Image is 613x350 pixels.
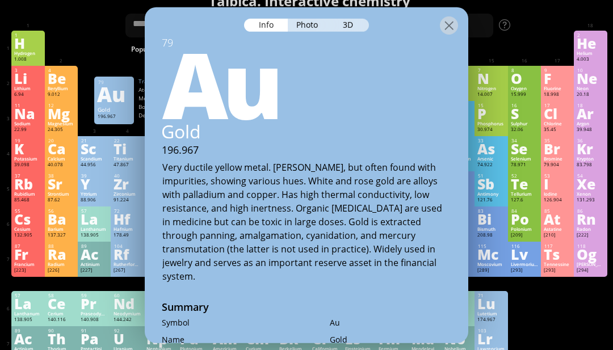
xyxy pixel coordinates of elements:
div: Ca [48,142,75,155]
div: Photo [288,18,329,31]
div: Beryllium [48,86,75,91]
div: Lanthanum [81,226,108,232]
div: Symbol [162,317,306,327]
div: 74.922 [477,162,505,168]
div: 54 [577,173,604,179]
div: Radon [577,226,604,232]
div: Zirconium [114,191,141,197]
div: 144.242 [114,317,141,323]
div: [289] [477,267,505,274]
div: Kr [577,142,604,155]
div: [293] [511,267,538,274]
div: Lanthanum [14,311,41,317]
div: No [444,332,472,345]
div: Hf [114,213,141,225]
div: 15.999 [511,91,538,98]
div: 32.06 [511,126,538,133]
div: Tellurium [511,191,538,197]
div: 21 [81,138,108,144]
div: Oxygen [511,86,538,91]
div: 40.078 [48,162,75,168]
div: Name [162,334,306,344]
div: Na [14,107,41,120]
div: Neodymium [114,311,141,317]
div: Yttrium [81,191,108,197]
div: Np [146,332,174,345]
div: Au [330,317,451,327]
div: Selenium [511,156,538,162]
div: 8 [511,68,538,73]
div: Transition Metal [138,78,229,85]
div: 55 [15,208,41,214]
div: 116 [511,243,538,249]
div: I [544,178,571,190]
div: Br [544,142,571,155]
div: 174.967 [477,317,505,323]
div: Rutherfordium [114,262,141,267]
div: 38 [48,173,75,179]
div: Es [345,332,372,345]
div: 208.98 [477,232,505,239]
div: 127.6 [511,197,538,204]
div: 138.905 [81,232,108,239]
div: Lu [477,297,505,310]
div: 34 [511,138,538,144]
div: Atomic weight [138,86,184,94]
div: Fm [379,332,406,345]
div: Titanium [114,156,141,162]
div: 3 [15,68,41,73]
div: Pa [81,332,108,345]
div: Barium [48,226,75,232]
div: 53 [544,173,571,179]
div: Rn [577,213,604,225]
div: 88.906 [81,197,108,204]
div: 3D [328,18,369,31]
div: Nitrogen [477,86,505,91]
div: Popular: [131,43,174,58]
div: Cesium [14,226,41,232]
div: Bromine [544,156,571,162]
div: 196.967 [145,142,468,156]
div: O [511,72,538,85]
div: 131.293 [577,197,604,204]
div: Bi [477,213,505,225]
div: As [477,142,505,155]
div: 138.905 [14,317,41,323]
div: 36 [577,138,604,144]
div: Ra [48,248,75,260]
div: 12 [48,103,75,108]
div: Lutetium [477,311,505,317]
div: Li [14,72,41,85]
div: Cs [14,213,41,225]
div: 59 [81,293,108,298]
div: 44.956 [81,162,108,168]
div: [267] [114,267,141,274]
div: 16 [511,103,538,108]
div: [294] [577,267,604,274]
div: 19 [15,138,41,144]
div: Au [97,85,130,103]
div: Gold [144,119,468,143]
div: Fr [14,248,41,260]
div: [210] [544,232,571,239]
div: [223] [14,267,41,274]
div: Au [145,36,468,127]
div: Moscovium [477,262,505,267]
div: 178.49 [114,232,141,239]
div: 39 [81,173,108,179]
div: F [544,72,571,85]
div: 90 [48,328,75,334]
div: Arsenic [477,156,505,162]
div: 30.974 [477,126,505,133]
div: 11 [15,103,41,108]
div: Lv [511,248,538,260]
div: 9.012 [48,91,75,98]
div: 39.948 [577,126,604,133]
div: Og [577,248,604,260]
div: 79.904 [544,162,571,168]
div: Ne [577,72,604,85]
div: Nd [114,297,141,310]
div: 89 [81,243,108,249]
div: Ac [81,248,108,260]
div: Krypton [577,156,604,162]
